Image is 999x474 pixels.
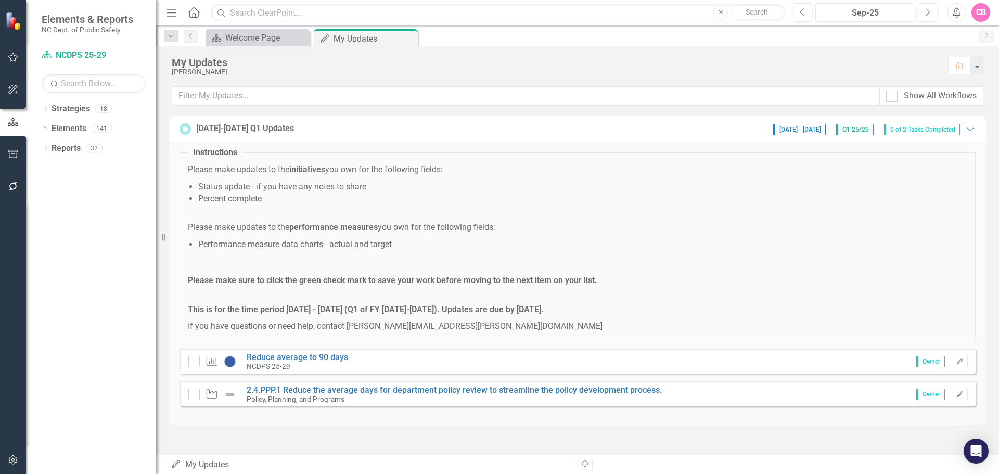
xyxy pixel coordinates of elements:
a: Reduce average to 90 days [247,352,348,362]
span: Owner [916,389,945,400]
button: Search [731,5,783,20]
input: Search ClearPoint... [211,4,785,22]
a: Reports [52,143,81,155]
a: Elements [52,123,86,135]
button: CB [971,3,990,22]
small: Policy, Planning, and Programs [247,395,344,403]
span: Search [746,8,768,16]
span: Owner [916,356,945,367]
strong: performance measures [289,222,378,232]
strong: This is for the time period [DATE] - [DATE] (Q1 of FY [DATE]-[DATE]). Updates are due by [DATE]. [188,304,544,314]
img: ClearPoint Strategy [5,12,23,30]
p: Please make updates to the you own for the following fields: [188,164,967,176]
input: Search Below... [42,74,146,93]
div: My Updates [334,32,415,45]
li: Performance measure data charts - actual and target [198,239,967,263]
small: NCDPS 25-29 [247,362,290,370]
small: NC Dept. of Public Safety [42,25,133,34]
img: Not Defined [224,388,236,401]
div: My Updates [172,57,938,68]
strong: initiatives [289,164,325,174]
a: NCDPS 25-29 [42,49,146,61]
strong: Please make sure to click the green check mark to save your work before moving to the next item o... [188,275,597,285]
div: Sep-25 [819,7,912,19]
div: 18 [95,105,112,113]
a: 2.4.PPP.1 Reduce the average days for department policy review to streamline the policy developme... [247,385,662,395]
img: No Information [224,355,236,368]
div: 32 [86,144,103,152]
li: Percent complete [198,193,967,205]
div: Welcome Page [225,31,307,44]
span: 0 of 2 Tasks Completed [884,124,960,135]
div: My Updates [171,459,570,471]
div: [PERSON_NAME] [172,68,938,76]
span: [DATE] - [DATE] [773,124,826,135]
input: Filter My Updates... [172,86,880,106]
div: [DATE]-[DATE] Q1 Updates [196,123,294,135]
div: Open Intercom Messenger [964,439,989,464]
span: Q1 25/26 [836,124,874,135]
li: Status update - if you have any notes to share [198,181,967,193]
a: Strategies [52,103,90,115]
div: 141 [92,124,112,133]
legend: Instructions [188,147,242,159]
span: Elements & Reports [42,13,133,25]
div: Show All Workflows [904,90,977,102]
p: Please make updates to the you own for the following fields: [188,222,967,234]
button: Sep-25 [815,3,915,22]
a: Welcome Page [208,31,307,44]
p: If you have questions or need help, contact [PERSON_NAME][EMAIL_ADDRESS][PERSON_NAME][DOMAIN_NAME] [188,321,967,332]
